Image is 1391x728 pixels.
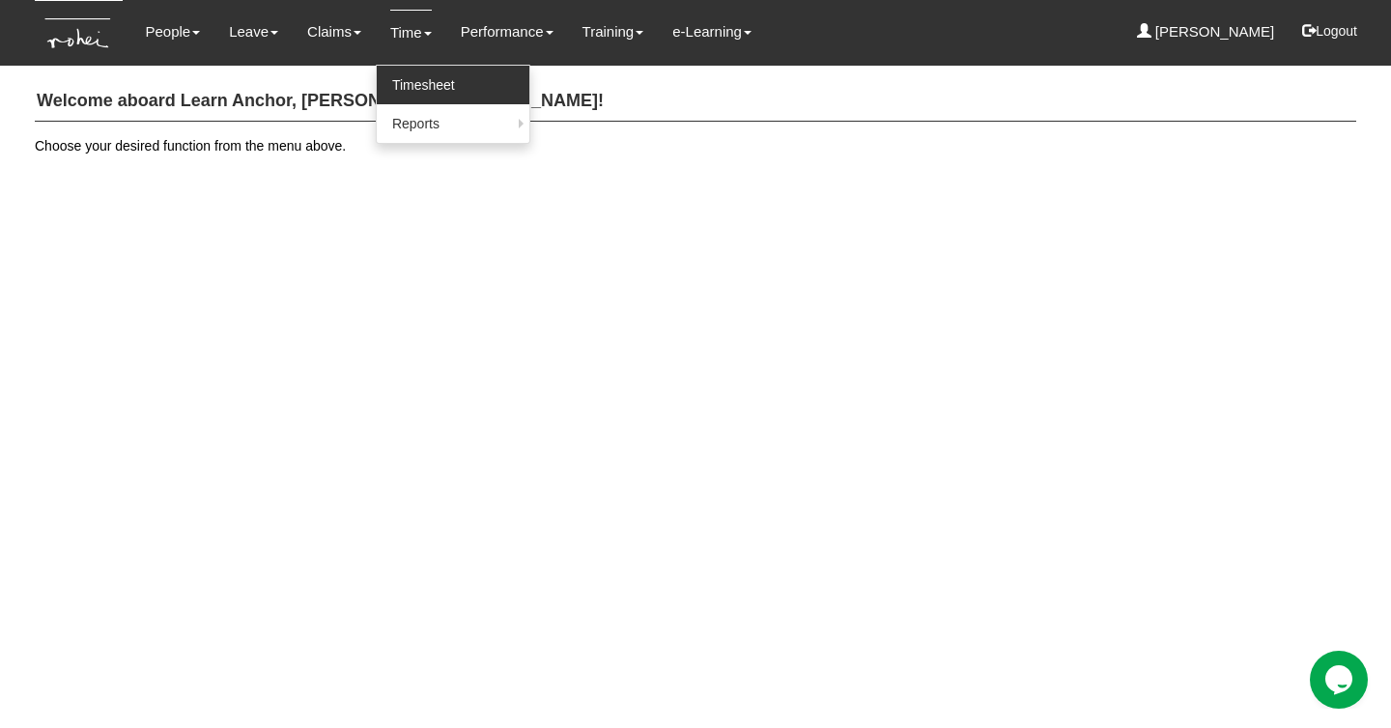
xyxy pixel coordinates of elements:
[582,10,644,54] a: Training
[377,104,529,143] a: Reports
[672,10,752,54] a: e-Learning
[390,10,432,55] a: Time
[461,10,554,54] a: Performance
[35,1,123,66] img: KTs7HI1dOZG7tu7pUkOpGGQAiEQAiEQAj0IhBB1wtXDg6BEAiBEAiBEAiB4RGIoBtemSRFIRACIRACIRACIdCLQARdL1w5OAR...
[229,10,278,54] a: Leave
[1137,10,1275,54] a: [PERSON_NAME]
[1310,651,1372,709] iframe: chat widget
[377,66,529,104] a: Timesheet
[35,136,1356,155] p: Choose your desired function from the menu above.
[1289,8,1371,54] button: Logout
[307,10,361,54] a: Claims
[35,82,1356,122] h4: Welcome aboard Learn Anchor, [PERSON_NAME] [PERSON_NAME]!
[145,10,200,54] a: People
